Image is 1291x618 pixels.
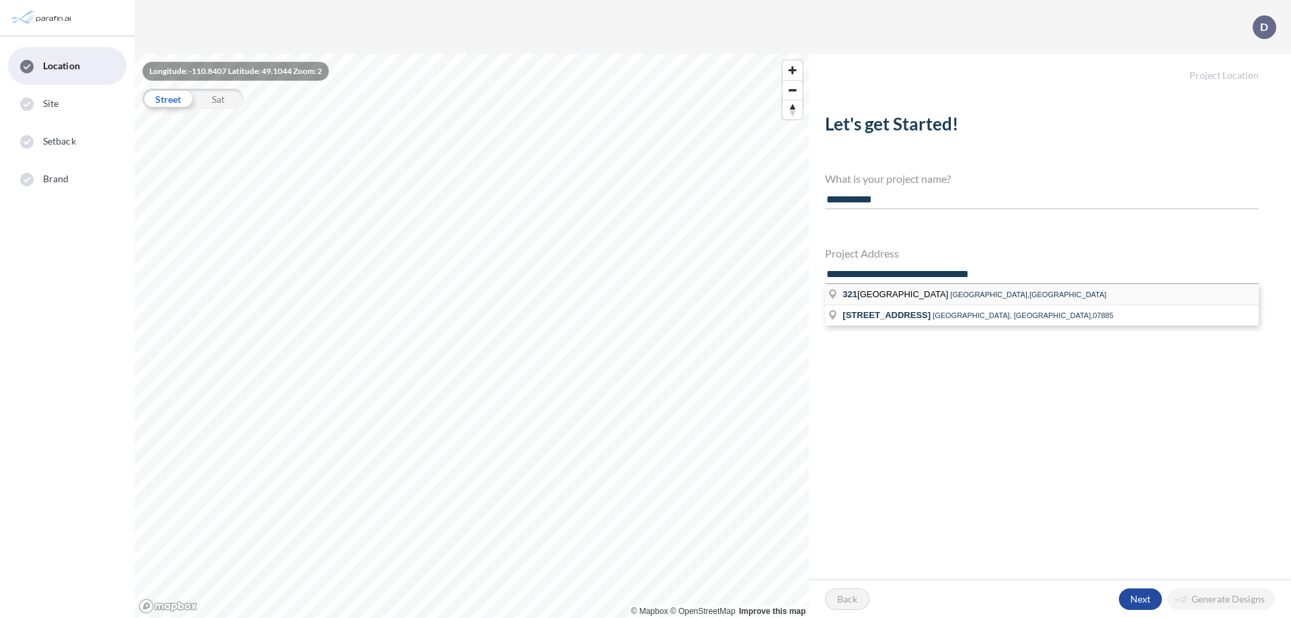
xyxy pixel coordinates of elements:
span: [GEOGRAPHIC_DATA],[GEOGRAPHIC_DATA] [950,291,1106,299]
h2: Let's get Started! [825,114,1259,140]
button: Reset bearing to north [783,100,802,119]
button: Zoom out [783,80,802,100]
a: Mapbox homepage [139,598,198,614]
span: Site [43,97,58,110]
button: Zoom in [783,61,802,80]
img: Parafin [10,5,75,30]
div: Sat [193,89,243,109]
p: D [1260,21,1268,33]
span: [GEOGRAPHIC_DATA] [843,289,950,299]
canvas: Map [134,54,809,618]
p: Next [1130,592,1150,606]
h4: Project Address [825,247,1259,260]
a: Mapbox [631,607,668,616]
span: Setback [43,134,76,148]
span: Brand [43,172,69,186]
span: Zoom out [783,81,802,100]
span: Location [43,59,80,73]
div: Street [143,89,193,109]
a: Improve this map [739,607,806,616]
span: 321 [843,289,857,299]
span: [STREET_ADDRESS] [843,310,931,320]
h4: What is your project name? [825,172,1259,185]
div: Longitude: -110.8407 Latitude: 49.1044 Zoom: 2 [143,62,329,81]
span: [GEOGRAPHIC_DATA], [GEOGRAPHIC_DATA],07885 [933,311,1113,319]
h5: Project Location [809,54,1291,81]
a: OpenStreetMap [670,607,736,616]
button: Next [1119,588,1162,610]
